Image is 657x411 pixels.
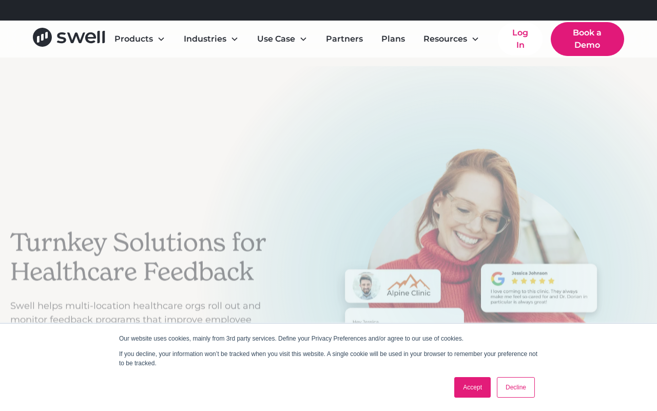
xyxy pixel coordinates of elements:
[176,29,247,49] div: Industries
[10,299,279,341] p: Swell helps multi-location healthcare orgs roll out and monitor feedback programs that improve em...
[33,28,106,51] a: home
[423,33,467,45] div: Resources
[454,377,491,398] a: Accept
[498,23,543,55] a: Log In
[415,29,488,49] div: Resources
[114,33,153,45] div: Products
[551,22,624,56] a: Book a Demo
[10,228,279,287] h2: Turnkey Solutions for Healthcare Feedback
[497,377,535,398] a: Decline
[184,33,226,45] div: Industries
[119,334,538,343] p: Our website uses cookies, mainly from 3rd party services. Define your Privacy Preferences and/or ...
[249,29,316,49] div: Use Case
[119,349,538,368] p: If you decline, your information won’t be tracked when you visit this website. A single cookie wi...
[318,29,371,49] a: Partners
[106,29,173,49] div: Products
[257,33,295,45] div: Use Case
[373,29,413,49] a: Plans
